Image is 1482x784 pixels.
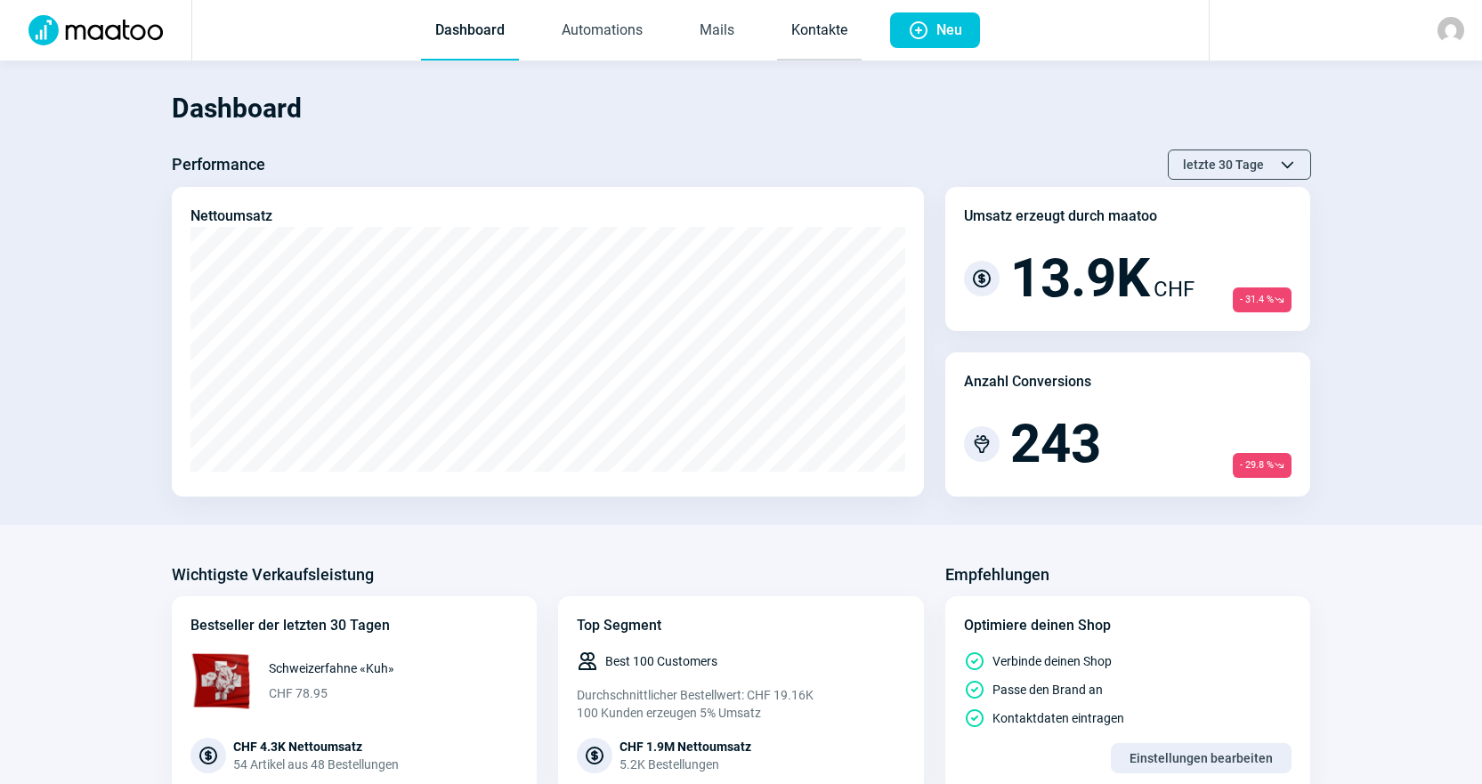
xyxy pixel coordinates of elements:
div: Nettoumsatz [190,206,272,227]
a: Automations [547,2,657,61]
span: 13.9K [1010,252,1150,305]
span: 243 [1010,417,1101,471]
img: Logo [18,15,174,45]
span: - 29.8 % [1233,453,1292,478]
span: Einstellungen bearbeiten [1130,744,1273,772]
span: Verbinde deinen Shop [992,652,1112,670]
div: CHF 1.9M Nettoumsatz [620,738,751,756]
img: avatar [1437,17,1464,44]
span: Kontaktdaten eintragen [992,709,1124,727]
a: Dashboard [421,2,519,61]
span: letzte 30 Tage [1183,150,1264,179]
h3: Empfehlungen [945,561,1049,589]
button: Einstellungen bearbeiten [1111,743,1292,773]
a: Kontakte [777,2,862,61]
span: CHF 78.95 [269,684,394,702]
button: Neu [890,12,980,48]
div: 54 Artikel aus 48 Bestellungen [233,756,399,773]
span: Passe den Brand an [992,681,1103,699]
img: 68x68 [190,651,251,711]
div: CHF 4.3K Nettoumsatz [233,738,399,756]
span: Schweizerfahne «Kuh» [269,659,394,677]
h1: Dashboard [172,78,1311,139]
div: Top Segment [577,615,905,636]
div: Optimiere deinen Shop [964,615,1292,636]
h3: Wichtigste Verkaufsleistung [172,561,374,589]
span: CHF [1154,273,1195,305]
span: - 31.4 % [1233,287,1292,312]
div: Durchschnittlicher Bestellwert: CHF 19.16K 100 Kunden erzeugen 5% Umsatz [577,686,905,722]
span: Neu [936,12,962,48]
div: Bestseller der letzten 30 Tagen [190,615,519,636]
div: 5.2K Bestellungen [620,756,751,773]
div: Umsatz erzeugt durch maatoo [964,206,1157,227]
a: Mails [685,2,749,61]
h3: Performance [172,150,265,179]
span: Best 100 Customers [605,652,717,670]
div: Anzahl Conversions [964,371,1091,392]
